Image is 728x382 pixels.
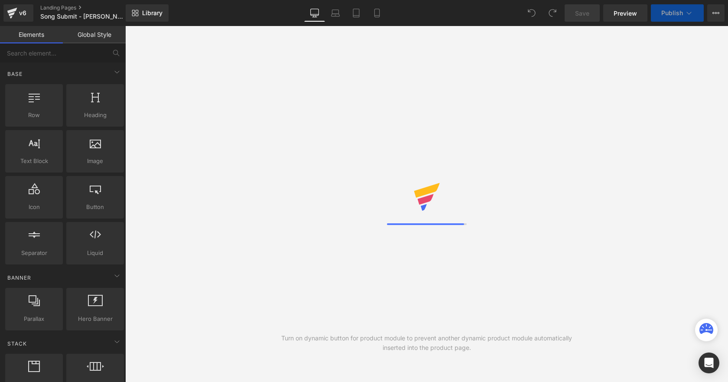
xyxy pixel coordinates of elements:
a: v6 [3,4,33,22]
span: Preview [614,9,637,18]
a: Global Style [63,26,126,43]
span: Publish [661,10,683,16]
a: Tablet [346,4,367,22]
span: Library [142,9,162,17]
a: Landing Pages [40,4,140,11]
span: Separator [8,248,60,258]
a: Mobile [367,4,387,22]
div: Turn on dynamic button for product module to prevent another dynamic product module automatically... [276,333,578,353]
span: Song Submit - [PERSON_NAME] [40,13,123,20]
span: Heading [69,111,121,120]
span: Row [8,111,60,120]
button: Publish [651,4,704,22]
span: Parallax [8,314,60,323]
div: Open Intercom Messenger [699,353,719,373]
div: v6 [17,7,28,19]
span: Stack [6,340,28,348]
button: Redo [544,4,561,22]
a: Preview [603,4,647,22]
span: Button [69,202,121,212]
button: Undo [523,4,540,22]
span: Banner [6,274,32,282]
span: Hero Banner [69,314,121,323]
a: Desktop [304,4,325,22]
span: Save [575,9,589,18]
span: Liquid [69,248,121,258]
span: Icon [8,202,60,212]
span: Image [69,157,121,166]
span: Text Block [8,157,60,166]
a: Laptop [325,4,346,22]
span: Base [6,70,23,78]
a: New Library [126,4,169,22]
button: More [707,4,725,22]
